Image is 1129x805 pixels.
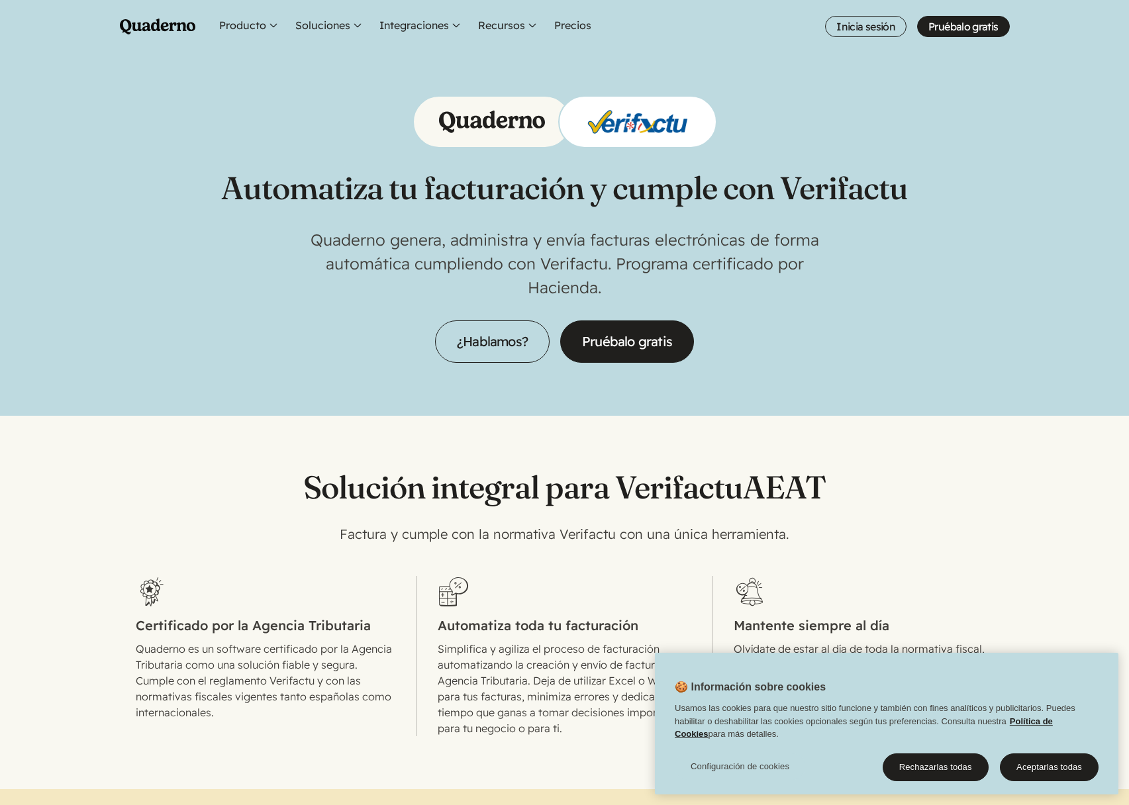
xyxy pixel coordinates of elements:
[438,616,691,636] h3: Automatiza toda tu facturación
[734,641,993,720] p: Olvídate de estar al día de toda la normativa fiscal, en Quaderno nos encargamos de garantizar su...
[734,616,993,636] h3: Mantente siempre al día
[655,653,1118,794] div: Cookie banner
[1000,753,1099,781] button: Aceptarlas todas
[675,716,1053,739] a: Política de Cookies
[435,320,550,363] a: ¿Hablamos?
[300,524,830,544] p: Factura y cumple con la normativa Verifactu con una única herramienta.
[300,228,830,299] p: Quaderno genera, administra y envía facturas electrónicas de forma automática cumpliendo con Veri...
[655,653,1118,794] div: 🍪 Información sobre cookies
[439,111,545,133] img: Logo of Quaderno
[917,16,1009,37] a: Pruébalo gratis
[438,641,691,736] p: Simplifica y agiliza el proceso de facturación automatizando la creación y envío de facturas a la...
[655,679,826,702] h2: 🍪 Información sobre cookies
[825,16,907,37] a: Inicia sesión
[585,106,691,138] img: Logo of Verifactu
[883,753,989,781] button: Rechazarlas todas
[675,753,805,780] button: Configuración de cookies
[743,467,826,506] abbr: Agencia Estatal de Administración Tributaria
[136,616,395,636] h3: Certificado por la Agencia Tributaria
[136,469,994,506] h2: Solución integral para Verifactu
[655,702,1118,747] div: Usamos las cookies para que nuestro sitio funcione y también con fines analíticos y publicitarios...
[221,169,908,207] h1: Automatiza tu facturación y cumple con Verifactu
[560,320,694,363] a: Pruébalo gratis
[136,641,395,720] p: Quaderno es un software certificado por la Agencia Tributaria como una solución fiable y segura. ...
